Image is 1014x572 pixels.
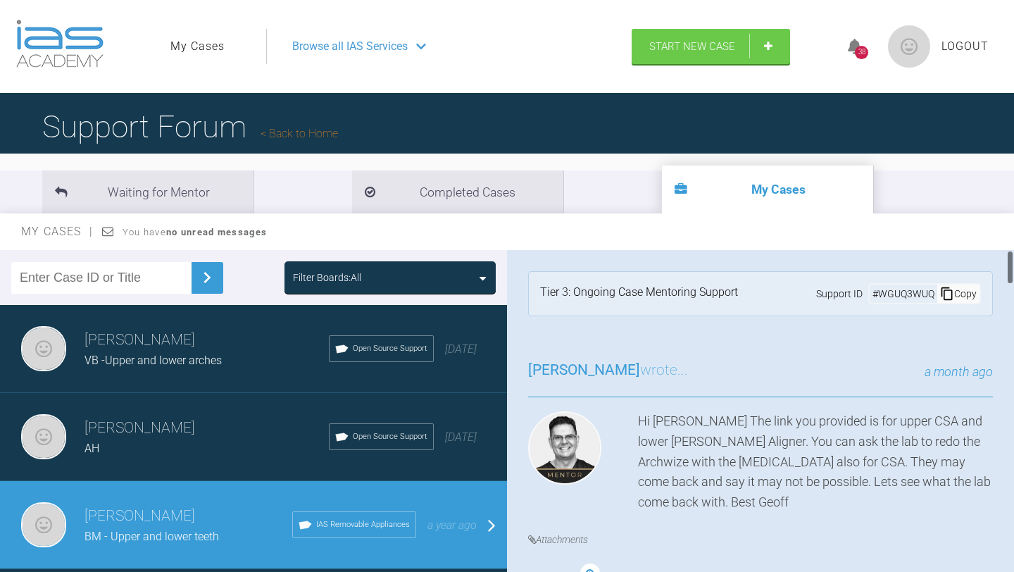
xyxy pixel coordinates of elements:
[84,530,219,543] span: BM - Upper and lower teeth
[21,326,66,371] img: neil noronha
[21,225,94,238] span: My Cases
[42,102,338,151] h1: Support Forum
[445,342,477,356] span: [DATE]
[84,442,99,455] span: AH
[316,518,410,531] span: IAS Removable Appliances
[540,283,738,304] div: Tier 3: Ongoing Case Mentoring Support
[166,227,267,237] strong: no unread messages
[84,328,329,352] h3: [PERSON_NAME]
[925,364,993,379] span: a month ago
[352,170,563,213] li: Completed Cases
[638,411,993,513] div: Hi [PERSON_NAME] The link you provided is for upper CSA and lower [PERSON_NAME] Aligner. You can ...
[649,40,735,53] span: Start New Case
[42,170,254,213] li: Waiting for Mentor
[21,414,66,459] img: neil noronha
[196,266,218,289] img: chevronRight.28bd32b0.svg
[261,127,338,140] a: Back to Home
[937,285,979,303] div: Copy
[528,532,993,547] h4: Attachments
[293,270,361,285] div: Filter Boards: All
[816,286,863,301] span: Support ID
[11,262,192,294] input: Enter Case ID or Title
[528,361,640,378] span: [PERSON_NAME]
[941,37,989,56] a: Logout
[632,29,790,64] a: Start New Case
[427,518,477,532] span: a year ago
[353,342,427,355] span: Open Source Support
[855,46,868,59] div: 38
[888,25,930,68] img: profile.png
[123,227,267,237] span: You have
[84,354,222,367] span: VB -Upper and lower arches
[292,37,408,56] span: Browse all IAS Services
[528,359,688,383] h3: wrote...
[445,430,477,444] span: [DATE]
[16,20,104,68] img: logo-light.3e3ef733.png
[662,166,873,213] li: My Cases
[84,416,329,440] h3: [PERSON_NAME]
[170,37,225,56] a: My Cases
[84,504,292,528] h3: [PERSON_NAME]
[21,502,66,547] img: neil noronha
[870,286,937,301] div: # WGUQ3WUQ
[353,430,427,443] span: Open Source Support
[528,411,601,485] img: Geoff Stone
